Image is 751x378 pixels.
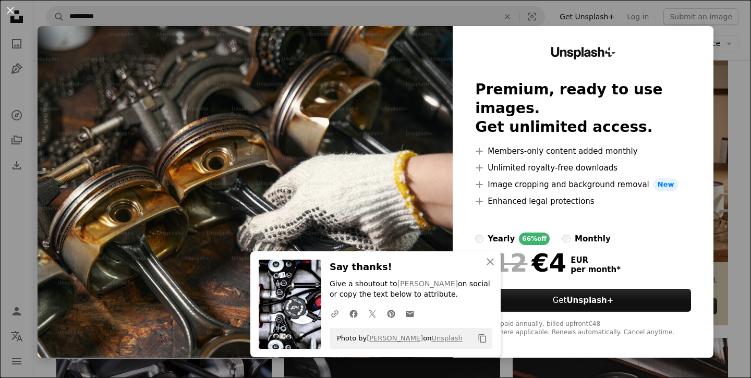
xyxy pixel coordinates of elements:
[475,162,691,174] li: Unlimited royalty-free downloads
[363,303,382,324] a: Share on Twitter
[475,80,691,137] h2: Premium, ready to use images. Get unlimited access.
[575,233,611,245] div: monthly
[382,303,401,324] a: Share on Pinterest
[330,260,492,275] h3: Say thanks!
[562,235,571,243] input: monthly
[367,334,423,342] a: [PERSON_NAME]
[344,303,363,324] a: Share on Facebook
[475,178,691,191] li: Image cropping and background removal
[475,289,691,312] button: GetUnsplash+
[519,233,550,245] div: 66% off
[475,320,691,337] div: * When paid annually, billed upfront €48 Taxes where applicable. Renews automatically. Cancel any...
[475,195,691,208] li: Enhanced legal protections
[571,255,621,265] span: EUR
[653,178,679,191] span: New
[475,249,527,276] span: €12
[401,303,419,324] a: Share over email
[475,249,566,276] div: €4
[475,235,483,243] input: yearly66%off
[431,334,462,342] a: Unsplash
[571,265,621,274] span: per month *
[488,233,515,245] div: yearly
[332,330,463,347] span: Photo by on
[330,279,492,300] p: Give a shoutout to on social or copy the text below to attribute.
[397,279,458,288] a: [PERSON_NAME]
[475,145,691,157] li: Members-only content added monthly
[566,296,613,305] strong: Unsplash+
[474,330,491,347] button: Copy to clipboard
